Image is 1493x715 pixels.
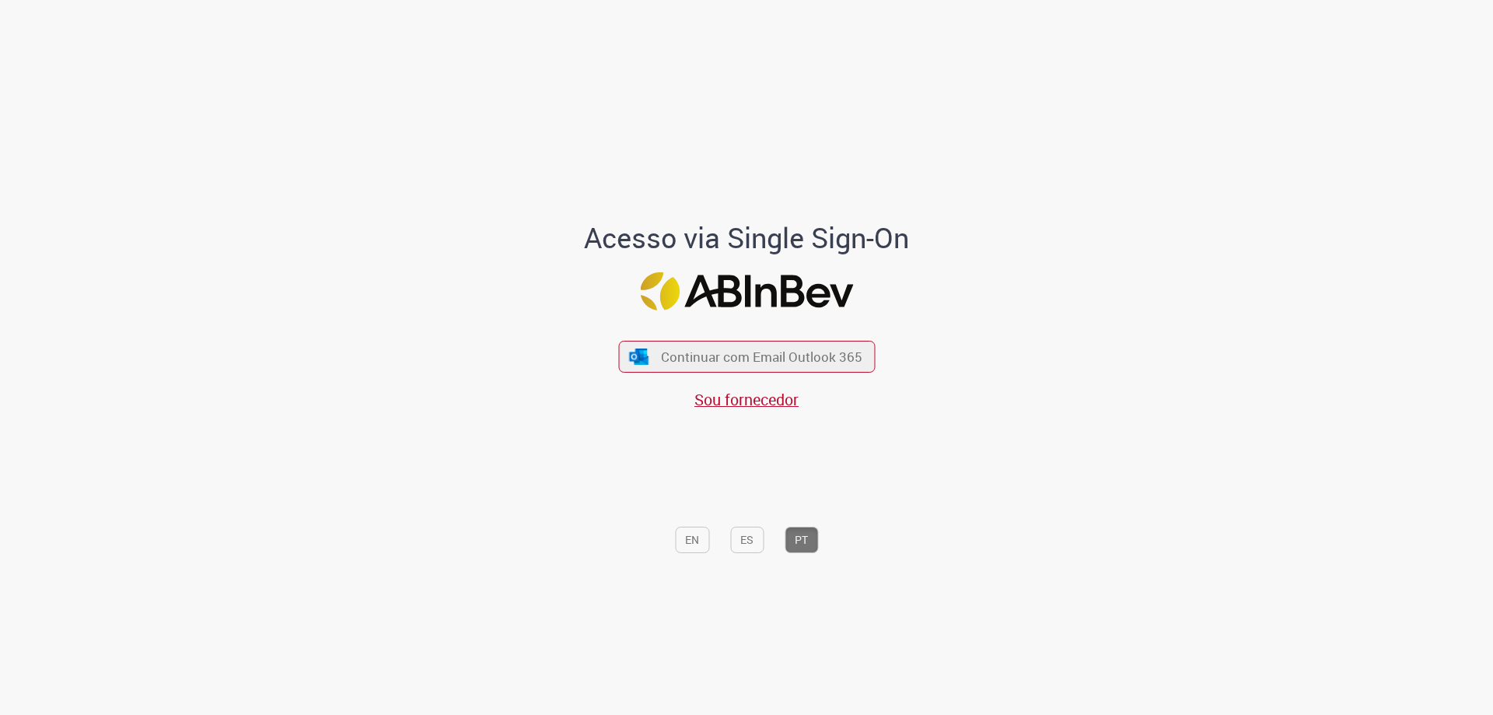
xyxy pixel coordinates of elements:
button: ES [730,527,764,553]
img: ícone Azure/Microsoft 360 [628,349,650,365]
button: ícone Azure/Microsoft 360 Continuar com Email Outlook 365 [618,341,875,373]
a: Sou fornecedor [694,389,799,410]
button: EN [675,527,709,553]
button: PT [785,527,818,553]
img: Logo ABInBev [640,272,853,310]
span: Continuar com Email Outlook 365 [661,348,862,366]
h1: Acesso via Single Sign-On [531,223,963,254]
